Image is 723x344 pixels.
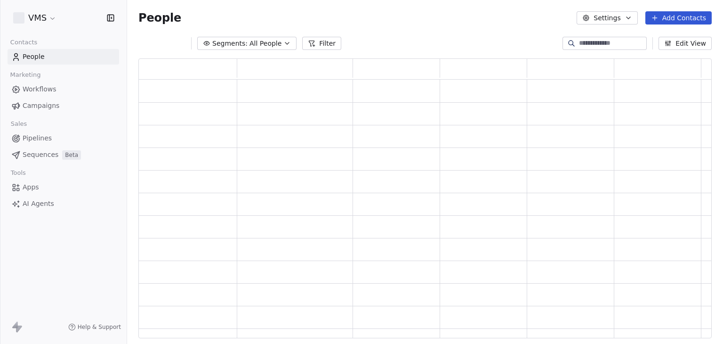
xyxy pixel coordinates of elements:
[28,12,47,24] span: VMS
[23,84,56,94] span: Workflows
[212,39,248,49] span: Segments:
[23,182,39,192] span: Apps
[6,35,41,49] span: Contacts
[6,68,45,82] span: Marketing
[23,101,59,111] span: Campaigns
[138,11,181,25] span: People
[577,11,637,25] button: Settings
[8,131,119,146] a: Pipelines
[8,196,119,212] a: AI Agents
[23,133,52,143] span: Pipelines
[78,323,121,331] span: Help & Support
[8,49,119,65] a: People
[23,150,58,160] span: Sequences
[7,166,30,180] span: Tools
[645,11,712,25] button: Add Contacts
[8,180,119,195] a: Apps
[8,147,119,163] a: SequencesBeta
[659,37,712,50] button: Edit View
[7,117,31,131] span: Sales
[62,150,81,160] span: Beta
[302,37,341,50] button: Filter
[249,39,281,49] span: All People
[23,52,45,62] span: People
[11,10,58,26] button: VMS
[8,82,119,97] a: Workflows
[8,98,119,114] a: Campaigns
[68,323,121,331] a: Help & Support
[23,199,54,209] span: AI Agents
